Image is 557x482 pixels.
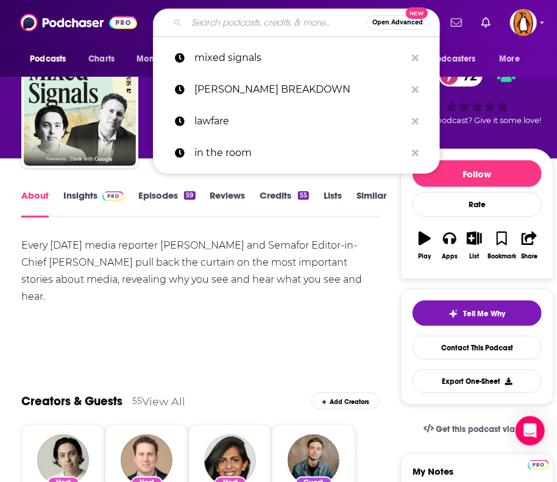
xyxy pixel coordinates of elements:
div: Bookmark [488,253,516,260]
a: mixed signals [153,42,440,74]
a: Charts [80,48,122,71]
button: Apps [438,224,463,268]
span: New [406,7,428,19]
div: Share [521,253,537,260]
a: Similar [357,190,386,218]
button: Open AdvancedNew [367,15,428,30]
span: Open Advanced [372,19,423,26]
div: Rate [413,192,542,217]
p: MAYIM BIALIK'S BREAKDOWN [194,74,406,105]
div: 59 [184,191,195,200]
button: Bookmark [487,224,517,268]
div: Apps [442,253,458,260]
a: About [21,190,49,218]
div: Play [419,253,431,260]
span: For Podcasters [417,51,476,68]
button: open menu [410,48,494,71]
div: Open Intercom Messenger [516,416,545,445]
button: Export One-Sheet [413,369,542,393]
a: Credits55 [260,190,309,218]
input: Search podcasts, credits, & more... [186,13,367,32]
button: List [462,224,487,268]
span: Monitoring [137,51,180,68]
span: Podcasts [30,51,66,68]
div: Every [DATE] media reporter [PERSON_NAME] and Semafor Editor-in-Chief [PERSON_NAME] pull back the... [21,237,380,339]
a: Episodes59 [138,190,195,218]
span: Get this podcast via API [436,424,531,434]
a: InsightsPodchaser Pro [63,190,124,218]
a: lawfare [153,105,440,137]
div: 72Good podcast? Give it some love! [401,57,553,133]
span: Logged in as penguin_portfolio [510,9,537,36]
a: Reviews [210,190,246,218]
a: View All [142,395,185,408]
button: Share [517,224,542,268]
span: Charts [88,51,115,68]
div: Search podcasts, credits, & more... [153,9,440,37]
a: Show notifications dropdown [446,12,467,33]
button: Follow [413,160,542,187]
button: open menu [491,48,536,71]
div: 55 [132,395,142,406]
span: Tell Me Why [463,309,505,319]
p: mixed signals [194,42,406,74]
a: in the room [153,137,440,169]
button: Play [413,224,438,268]
div: Add Creators [311,392,380,409]
img: Podchaser - Follow, Share and Rate Podcasts [20,11,137,34]
img: Podchaser Pro [528,460,549,470]
a: [PERSON_NAME] BREAKDOWN [153,74,440,105]
button: tell me why sparkleTell Me Why [413,300,542,326]
div: List [470,253,480,260]
p: lawfare [194,105,406,137]
p: in the room [194,137,406,169]
a: Lists [324,190,342,218]
a: Pro website [528,458,549,470]
button: open menu [128,48,196,71]
span: Good podcast? Give it some love! [413,116,541,125]
button: open menu [21,48,82,71]
img: tell me why sparkle [449,309,458,319]
img: Podchaser Pro [102,191,124,201]
img: User Profile [510,9,537,36]
a: Get this podcast via API [414,414,541,444]
img: Mixed Signals from Semafor Media [24,54,136,166]
a: Creators & Guests [21,394,122,409]
a: Show notifications dropdown [477,12,495,33]
div: 55 [298,191,309,200]
button: Show profile menu [510,9,537,36]
span: More [500,51,520,68]
a: Contact This Podcast [413,336,542,360]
